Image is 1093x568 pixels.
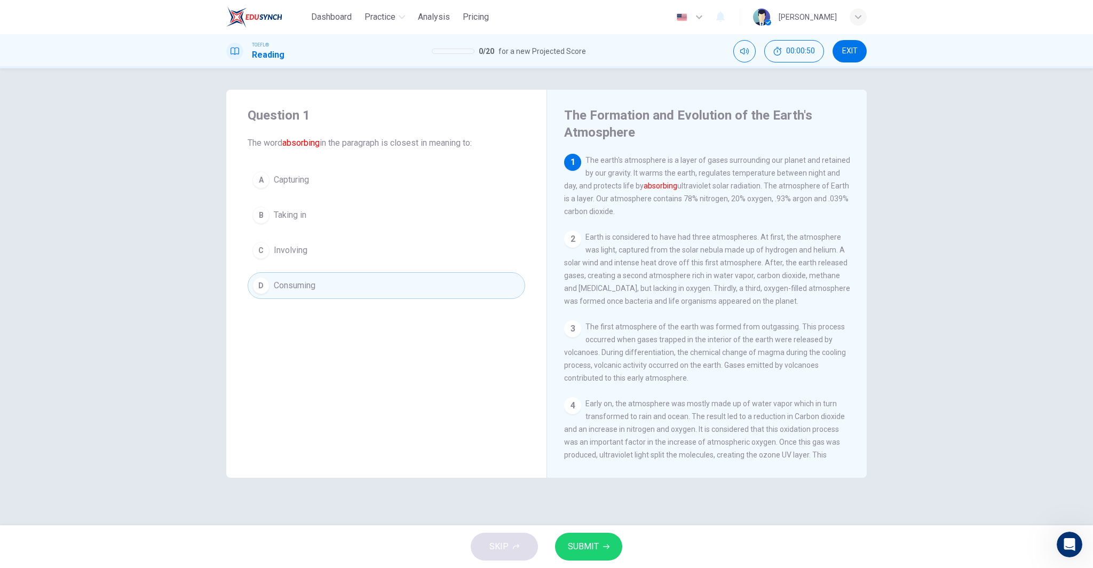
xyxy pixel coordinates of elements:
[311,11,352,23] span: Dashboard
[564,399,848,498] span: Early on, the atmosphere was mostly made up of water vapor which in turn transformed to rain and ...
[414,7,454,27] button: Analysis
[71,333,142,376] button: Mensajes
[274,279,315,292] span: Consuming
[252,171,270,188] div: A
[226,6,282,28] img: EduSynch logo
[252,49,284,61] h1: Reading
[564,154,581,171] div: 1
[568,539,599,554] span: SUBMIT
[167,360,189,367] span: Ayuda
[479,45,494,58] span: 0 / 20
[564,107,847,141] h4: The Formation and Evolution of the Earth's Atmosphere
[564,156,850,216] span: The earth's atmosphere is a layer of gases surrounding our planet and retained by our gravity. It...
[365,11,395,23] span: Practice
[644,182,677,190] font: absorbing
[248,107,525,124] h4: Question 1
[564,322,846,382] span: The first atmosphere of the earth was formed from outgassing. This process occurred when gases tr...
[274,209,306,222] span: Taking in
[282,138,320,148] font: absorbing
[248,137,525,149] span: The word in the paragraph is closest in meaning to:
[187,4,207,23] div: Cerrar
[274,173,309,186] span: Capturing
[764,40,824,62] button: 00:00:50
[248,272,525,299] button: DConsuming
[102,48,137,59] div: • Hace 6h
[675,13,688,21] img: en
[360,7,409,27] button: Practice
[142,333,213,376] button: Ayuda
[248,167,525,193] button: ACapturing
[252,207,270,224] div: B
[38,38,283,46] span: If you log out and log back in, you should see the PLUS materials.
[458,7,493,27] button: Pricing
[248,202,525,228] button: BTaking in
[26,360,45,367] span: Inicio
[564,233,850,305] span: Earth is considered to have had three atmospheres. At first, the atmosphere was light, captured f...
[498,45,586,58] span: for a new Projected Score
[252,41,269,49] span: TOEFL®
[753,9,770,26] img: Profile picture
[274,244,307,257] span: Involving
[59,281,155,303] button: Ask a question
[252,242,270,259] div: C
[248,237,525,264] button: CInvolving
[842,47,858,56] span: EXIT
[12,37,34,59] img: Profile image for Katherine
[463,11,489,23] span: Pricing
[564,397,581,414] div: 4
[38,48,100,59] div: [PERSON_NAME]
[418,11,450,23] span: Analysis
[564,231,581,248] div: 2
[81,5,136,23] h1: Mensajes
[564,320,581,337] div: 3
[833,40,867,62] button: EXIT
[555,533,622,561] button: SUBMIT
[733,40,756,62] div: Mute
[764,40,824,62] div: Hide
[1057,532,1082,557] iframe: Intercom live chat
[252,277,270,294] div: D
[779,11,837,23] div: [PERSON_NAME]
[87,360,126,367] span: Mensajes
[226,6,307,28] a: EduSynch logo
[786,47,815,56] span: 00:00:50
[307,7,356,27] button: Dashboard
